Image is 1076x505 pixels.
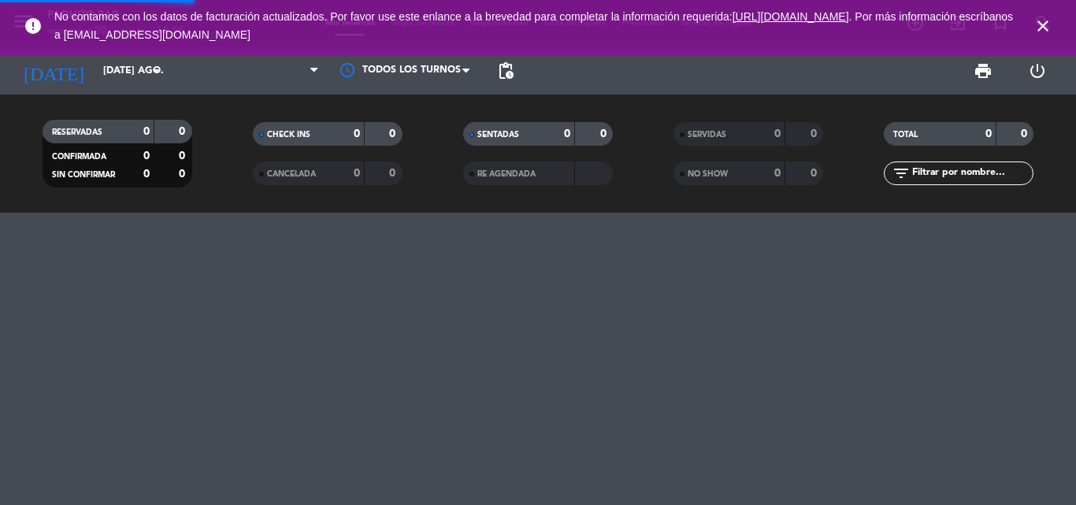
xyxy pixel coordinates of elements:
[267,131,310,139] span: CHECK INS
[179,169,188,180] strong: 0
[564,128,570,139] strong: 0
[893,131,918,139] span: TOTAL
[974,61,993,80] span: print
[354,128,360,139] strong: 0
[1021,128,1030,139] strong: 0
[24,17,43,35] i: error
[496,61,515,80] span: pending_actions
[389,128,399,139] strong: 0
[52,153,106,161] span: CONFIRMADA
[911,165,1033,182] input: Filtrar por nombre...
[688,170,728,178] span: NO SHOW
[179,126,188,137] strong: 0
[354,168,360,179] strong: 0
[774,168,781,179] strong: 0
[811,128,820,139] strong: 0
[600,128,610,139] strong: 0
[267,170,316,178] span: CANCELADA
[733,10,849,23] a: [URL][DOMAIN_NAME]
[774,128,781,139] strong: 0
[477,170,536,178] span: RE AGENDADA
[985,128,992,139] strong: 0
[688,131,726,139] span: SERVIDAS
[52,128,102,136] span: RESERVADAS
[143,126,150,137] strong: 0
[1010,47,1064,95] div: LOG OUT
[12,54,95,88] i: [DATE]
[477,131,519,139] span: SENTADAS
[143,169,150,180] strong: 0
[52,171,115,179] span: SIN CONFIRMAR
[1028,61,1047,80] i: power_settings_new
[54,10,1013,41] a: . Por más información escríbanos a [EMAIL_ADDRESS][DOMAIN_NAME]
[389,168,399,179] strong: 0
[54,10,1013,41] span: No contamos con los datos de facturación actualizados. Por favor use este enlance a la brevedad p...
[147,61,165,80] i: arrow_drop_down
[1033,17,1052,35] i: close
[143,150,150,162] strong: 0
[811,168,820,179] strong: 0
[892,164,911,183] i: filter_list
[179,150,188,162] strong: 0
